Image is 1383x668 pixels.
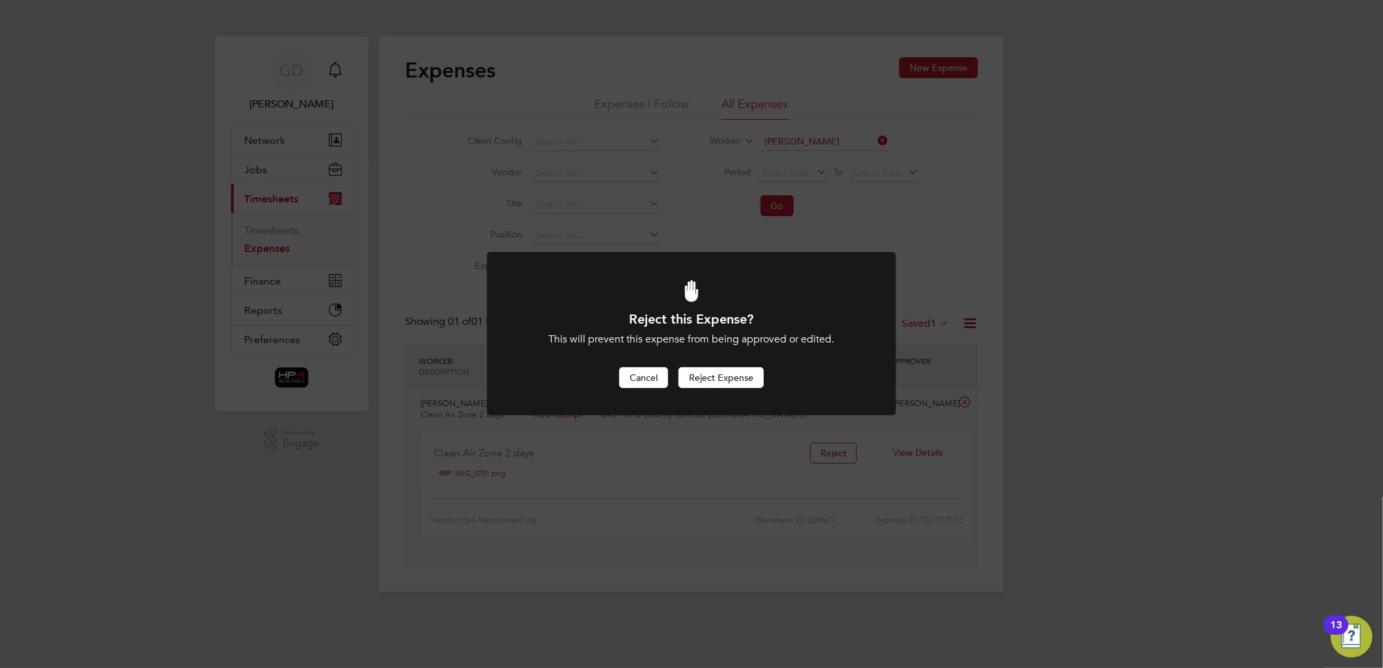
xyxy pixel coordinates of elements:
[522,311,861,327] h1: Reject this Expense?
[522,333,861,346] div: This will prevent this expense from being approved or edited.
[678,367,764,388] button: Reject Expense
[1331,616,1373,658] button: Open Resource Center, 13 new notifications
[1330,625,1342,642] div: 13
[619,367,668,388] button: Cancel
